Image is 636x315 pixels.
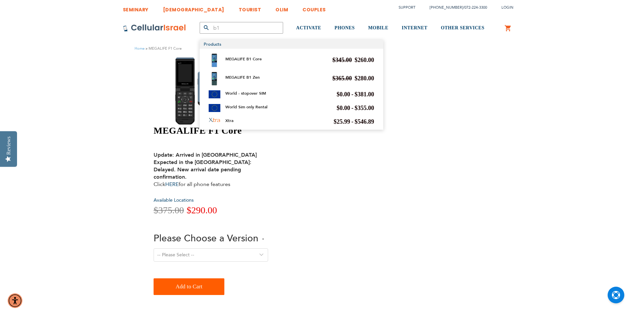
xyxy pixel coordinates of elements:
a: World - stopover SIM [225,91,266,96]
li: / [423,3,487,12]
span: $0.00 [337,105,350,111]
span: $375.00 [154,205,184,215]
a: INTERNET [402,16,427,41]
span: Products [204,41,221,47]
span: $25.99 [334,118,350,125]
span: $546.89 [355,118,374,125]
img: World Sim only Rental [209,104,220,112]
img: MEGALIFE F1 Core [154,57,250,125]
span: $260.00 [355,57,374,63]
span: OTHER SERVICES [441,25,484,30]
a: ACTIVATE [296,16,321,41]
a: World Sim only Rental [225,104,267,110]
a: COUPLES [302,2,326,14]
button: Add to Cart [154,278,224,295]
input: Search [200,22,283,34]
img: Xtra [209,118,220,122]
span: Login [501,5,513,10]
span: $0.00 [337,91,350,98]
span: $365.00 [333,75,352,82]
h1: MEGALIFE F1 Core [154,125,388,136]
a: OTHER SERVICES [441,16,484,41]
span: $381.00 [355,91,374,98]
a: [DEMOGRAPHIC_DATA] [163,2,224,14]
span: $290.00 [187,205,217,215]
span: $355.00 [355,105,374,111]
img: Cellular Israel Logo [123,24,186,32]
a: TOURIST [239,2,261,14]
a: HERE [165,181,179,188]
div: Reviews [6,136,12,155]
a: OLIM [275,2,288,14]
span: $280.00 [355,75,374,82]
div: Accessibility Menu [8,293,22,308]
a: Available Locations [154,197,194,203]
a: 072-224-3300 [464,5,487,10]
a: MEGALIFE B1 Core [225,56,262,62]
a: Support [399,5,415,10]
img: World - stopover SIM [209,90,220,98]
span: PHONES [335,25,355,30]
span: Add to Cart [176,280,202,293]
div: Click for all phone features [154,144,257,188]
a: Xtra [225,118,233,123]
a: SEMINARY [123,2,149,14]
strong: Update: Arrived in [GEOGRAPHIC_DATA] Expected in the [GEOGRAPHIC_DATA]: Delayed. New arrival date... [154,151,257,181]
img: MEGALIFE B1 Zen [212,72,217,85]
a: [PHONE_NUMBER] [430,5,463,10]
img: MEGALIFE B1 Core [212,54,217,67]
a: Home [135,46,145,51]
span: Please Choose a Version [154,232,258,245]
li: MEGALIFE F1 Core [145,45,182,52]
span: MOBILE [368,25,389,30]
a: MEGALIFE B1 Zen [225,75,260,80]
span: $345.00 [333,57,352,63]
span: INTERNET [402,25,427,30]
a: MOBILE [368,16,389,41]
a: PHONES [335,16,355,41]
span: ACTIVATE [296,25,321,30]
